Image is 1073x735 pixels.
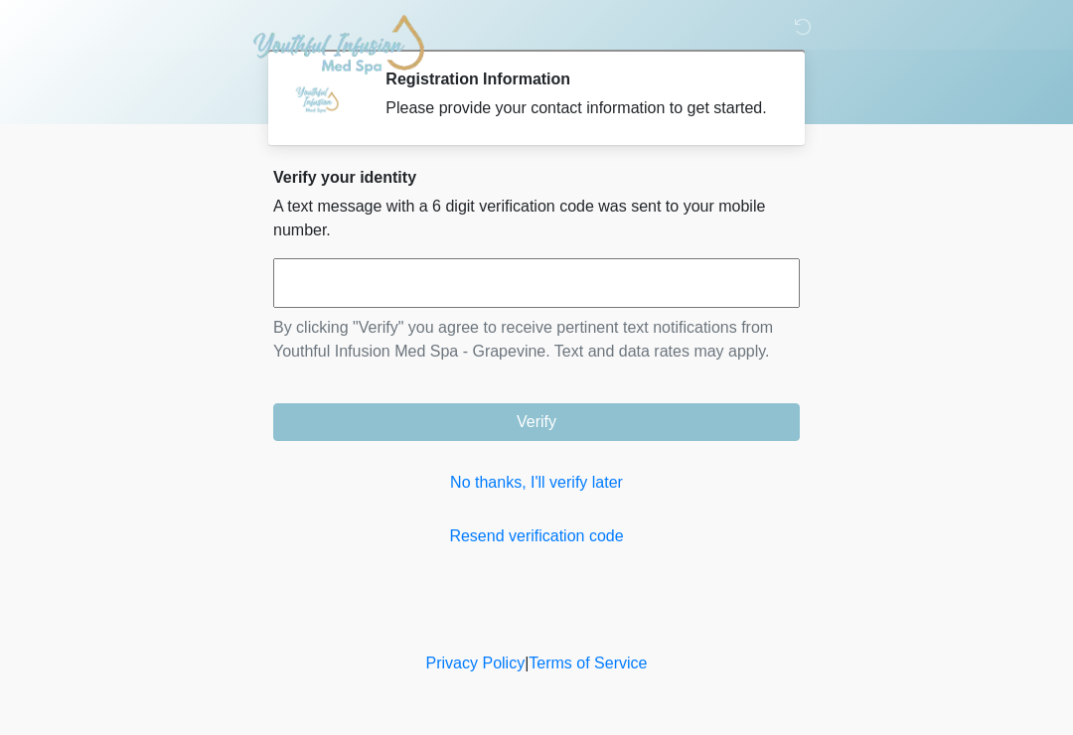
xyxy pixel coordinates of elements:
[426,655,526,671] a: Privacy Policy
[273,316,800,364] p: By clicking "Verify" you agree to receive pertinent text notifications from Youthful Infusion Med...
[525,655,529,671] a: |
[385,96,770,120] div: Please provide your contact information to get started.
[273,195,800,242] p: A text message with a 6 digit verification code was sent to your mobile number.
[273,524,800,548] a: Resend verification code
[273,471,800,495] a: No thanks, I'll verify later
[529,655,647,671] a: Terms of Service
[273,403,800,441] button: Verify
[288,70,348,129] img: Agent Avatar
[253,15,424,74] img: Youthful Infusion Med Spa - Grapevine Logo
[273,168,800,187] h2: Verify your identity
